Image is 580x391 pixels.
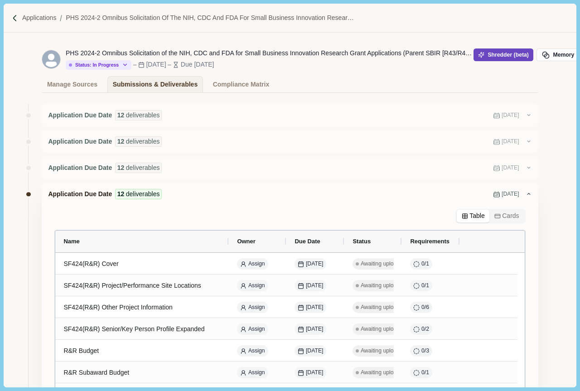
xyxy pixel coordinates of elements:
[502,111,519,120] span: [DATE]
[421,347,429,355] span: 0 / 3
[133,60,137,69] div: –
[208,76,274,92] a: Compliance Matrix
[126,189,160,199] span: deliverables
[117,189,125,199] span: 12
[63,342,221,360] div: R&R Budget
[66,13,356,23] a: PHS 2024-2 Omnibus Solicitation of the NIH, CDC and FDA for Small Business Innovation Research Gr...
[181,60,214,69] div: Due [DATE]
[113,77,198,92] div: Submissions & Deliverables
[126,163,160,173] span: deliverables
[48,137,112,146] span: Application Due Date
[295,302,326,313] button: [DATE]
[117,137,125,146] span: 12
[457,210,489,222] button: Table
[168,60,171,69] div: –
[361,304,400,312] span: Awaiting upload
[361,369,400,377] span: Awaiting upload
[474,48,534,61] button: Shredder (beta)
[298,347,323,355] span: [DATE]
[295,280,326,291] button: [DATE]
[126,111,160,120] span: deliverables
[47,77,97,92] div: Manage Sources
[248,325,265,333] span: Assign
[421,325,429,333] span: 0 / 2
[63,238,79,245] span: Name
[502,138,519,146] span: [DATE]
[11,14,19,22] img: Forward slash icon
[421,369,429,377] span: 0 / 1
[237,323,268,335] button: Assign
[69,62,119,68] div: Status: In Progress
[295,323,326,335] button: [DATE]
[22,13,57,23] a: Applications
[248,304,265,312] span: Assign
[536,48,579,61] button: Memory
[117,163,125,173] span: 12
[48,189,112,199] span: Application Due Date
[126,137,160,146] span: deliverables
[421,304,429,312] span: 0 / 6
[63,320,221,338] div: SF424(R&R) Senior/Key Person Profile Expanded
[42,50,60,68] svg: avatar
[63,255,221,273] div: SF424(R&R) Cover
[42,76,102,92] a: Manage Sources
[117,111,125,120] span: 12
[298,304,323,312] span: [DATE]
[295,258,326,270] button: [DATE]
[361,347,400,355] span: Awaiting upload
[298,325,323,333] span: [DATE]
[421,260,429,268] span: 0 / 1
[298,282,323,290] span: [DATE]
[298,369,323,377] span: [DATE]
[66,48,474,58] div: PHS 2024-2 Omnibus Solicitation of the NIH, CDC and FDA for Small Business Innovation Research Gr...
[361,282,400,290] span: Awaiting upload
[361,260,400,268] span: Awaiting upload
[489,210,524,222] button: Cards
[248,347,265,355] span: Assign
[56,14,66,22] img: Forward slash icon
[66,60,131,70] button: Status: In Progress
[295,345,326,357] button: [DATE]
[361,325,400,333] span: Awaiting upload
[502,190,519,198] span: [DATE]
[48,111,112,120] span: Application Due Date
[248,282,265,290] span: Assign
[107,76,203,92] a: Submissions & Deliverables
[298,260,323,268] span: [DATE]
[213,77,269,92] div: Compliance Matrix
[237,345,268,357] button: Assign
[248,369,265,377] span: Assign
[237,258,268,270] button: Assign
[237,302,268,313] button: Assign
[248,260,265,268] span: Assign
[410,238,449,245] span: Requirements
[295,367,326,378] button: [DATE]
[48,163,112,173] span: Application Due Date
[63,299,221,316] div: SF424(R&R) Other Project Information
[237,280,268,291] button: Assign
[295,238,320,245] span: Due Date
[237,238,255,245] span: Owner
[63,277,221,294] div: SF424(R&R) Project/Performance Site Locations
[237,367,268,378] button: Assign
[63,364,221,381] div: R&R Subaward Budget
[421,282,429,290] span: 0 / 1
[353,238,371,245] span: Status
[502,164,519,172] span: [DATE]
[146,60,166,69] div: [DATE]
